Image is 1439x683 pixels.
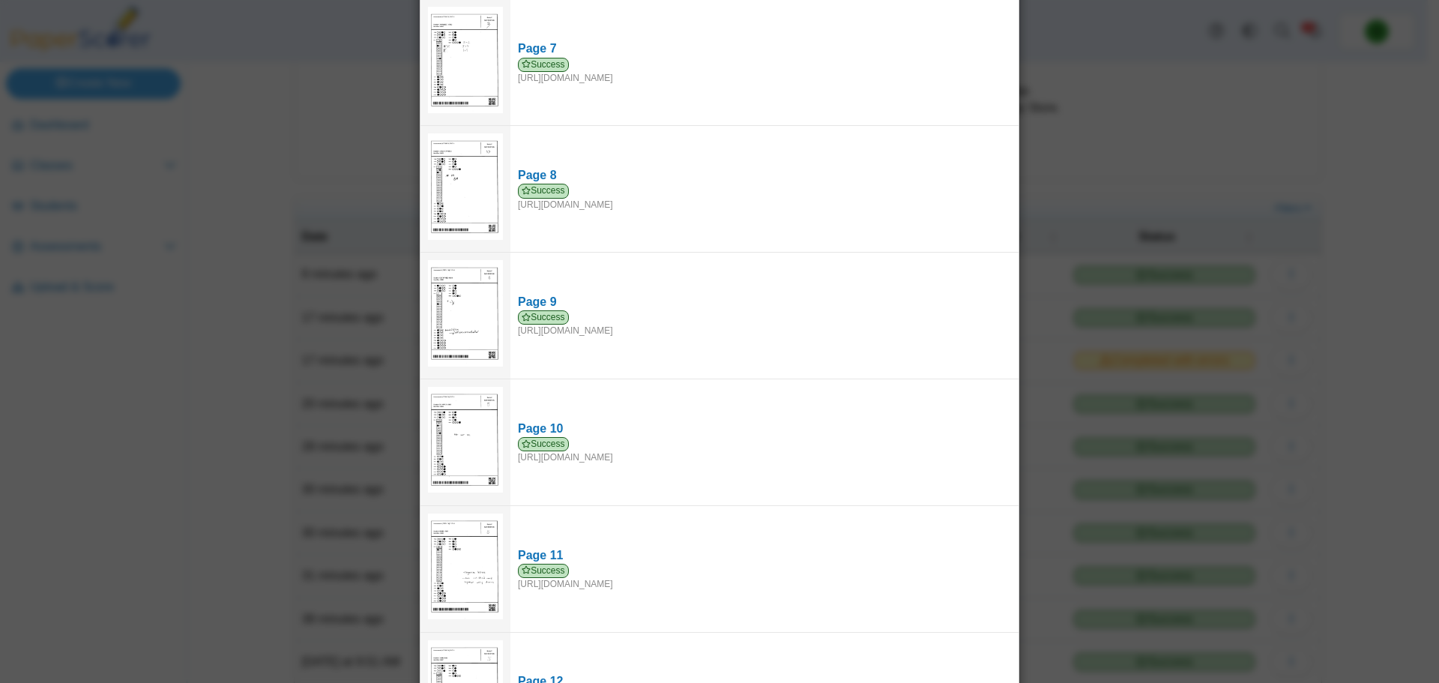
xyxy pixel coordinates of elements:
[510,413,1019,472] a: Page 10 Success [URL][DOMAIN_NAME]
[518,184,569,198] span: Success
[518,58,569,72] span: Success
[428,387,503,493] img: 3115904_AUGUST_25_2025T3_42_7_62000000.jpeg
[428,260,503,366] img: 3115903_AUGUST_25_2025T3_40_39_718000000.jpeg
[428,7,503,112] img: 3115901_AUGUST_25_2025T3_40_35_637000000.jpeg
[518,437,1011,464] div: [URL][DOMAIN_NAME]
[428,133,503,239] img: 3115902_AUGUST_25_2025T3_40_46_987000000.jpeg
[518,167,1011,184] div: Page 8
[518,547,1011,564] div: Page 11
[510,286,1019,345] a: Page 9 Success [URL][DOMAIN_NAME]
[510,33,1019,91] a: Page 7 Success [URL][DOMAIN_NAME]
[518,564,1011,591] div: [URL][DOMAIN_NAME]
[510,540,1019,598] a: Page 11 Success [URL][DOMAIN_NAME]
[518,437,569,451] span: Success
[518,58,1011,85] div: [URL][DOMAIN_NAME]
[518,294,1011,310] div: Page 9
[518,184,1011,211] div: [URL][DOMAIN_NAME]
[518,421,1011,437] div: Page 10
[428,514,503,619] img: 3115905_AUGUST_25_2025T3_41_57_667000000.jpeg
[518,310,569,325] span: Success
[518,40,1011,57] div: Page 7
[510,160,1019,218] a: Page 8 Success [URL][DOMAIN_NAME]
[518,310,1011,337] div: [URL][DOMAIN_NAME]
[518,564,569,578] span: Success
